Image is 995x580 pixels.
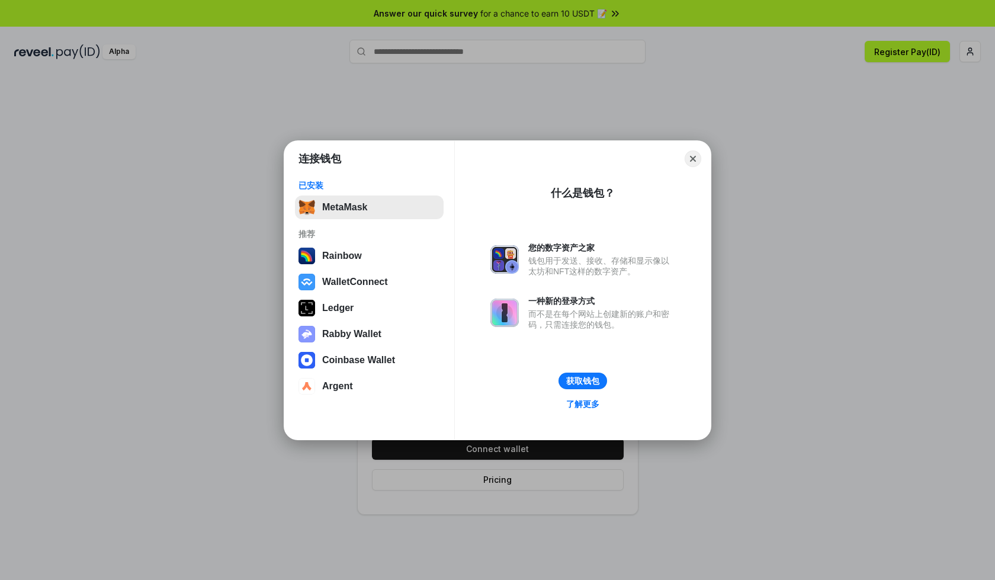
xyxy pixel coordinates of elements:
[295,244,444,268] button: Rainbow
[559,396,606,412] a: 了解更多
[551,186,615,200] div: 什么是钱包？
[298,152,341,166] h1: 连接钱包
[295,296,444,320] button: Ledger
[559,373,607,389] button: 获取钱包
[295,322,444,346] button: Rabby Wallet
[528,296,675,306] div: 一种新的登录方式
[528,255,675,277] div: 钱包用于发送、接收、存储和显示像以太坊和NFT这样的数字资产。
[298,248,315,264] img: svg+xml,%3Csvg%20width%3D%22120%22%20height%3D%22120%22%20viewBox%3D%220%200%20120%20120%22%20fil...
[322,329,381,339] div: Rabby Wallet
[298,199,315,216] img: svg+xml,%3Csvg%20fill%3D%22none%22%20height%3D%2233%22%20viewBox%3D%220%200%2035%2033%22%20width%...
[295,348,444,372] button: Coinbase Wallet
[322,355,395,366] div: Coinbase Wallet
[298,300,315,316] img: svg+xml,%3Csvg%20xmlns%3D%22http%3A%2F%2Fwww.w3.org%2F2000%2Fsvg%22%20width%3D%2228%22%20height%3...
[295,374,444,398] button: Argent
[490,245,519,274] img: svg+xml,%3Csvg%20xmlns%3D%22http%3A%2F%2Fwww.w3.org%2F2000%2Fsvg%22%20fill%3D%22none%22%20viewBox...
[322,251,362,261] div: Rainbow
[528,242,675,253] div: 您的数字资产之家
[322,202,367,213] div: MetaMask
[322,303,354,313] div: Ledger
[295,196,444,219] button: MetaMask
[298,326,315,342] img: svg+xml,%3Csvg%20xmlns%3D%22http%3A%2F%2Fwww.w3.org%2F2000%2Fsvg%22%20fill%3D%22none%22%20viewBox...
[490,299,519,327] img: svg+xml,%3Csvg%20xmlns%3D%22http%3A%2F%2Fwww.w3.org%2F2000%2Fsvg%22%20fill%3D%22none%22%20viewBox...
[298,180,440,191] div: 已安装
[298,352,315,368] img: svg+xml,%3Csvg%20width%3D%2228%22%20height%3D%2228%22%20viewBox%3D%220%200%2028%2028%22%20fill%3D...
[528,309,675,330] div: 而不是在每个网站上创建新的账户和密码，只需连接您的钱包。
[566,376,599,386] div: 获取钱包
[322,277,388,287] div: WalletConnect
[298,274,315,290] img: svg+xml,%3Csvg%20width%3D%2228%22%20height%3D%2228%22%20viewBox%3D%220%200%2028%2028%22%20fill%3D...
[566,399,599,409] div: 了解更多
[685,150,701,167] button: Close
[295,270,444,294] button: WalletConnect
[322,381,353,392] div: Argent
[298,378,315,395] img: svg+xml,%3Csvg%20width%3D%2228%22%20height%3D%2228%22%20viewBox%3D%220%200%2028%2028%22%20fill%3D...
[298,229,440,239] div: 推荐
